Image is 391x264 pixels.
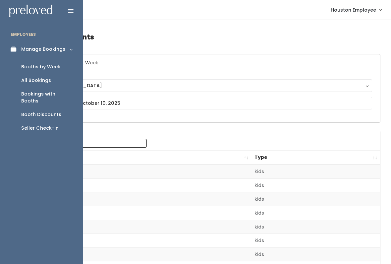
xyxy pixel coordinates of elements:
td: 4 [34,206,251,220]
th: Booth Number: activate to sort column descending [34,151,251,165]
input: Search: [62,139,147,148]
td: kids [251,234,380,248]
div: Manage Bookings [21,46,65,53]
img: preloved logo [9,5,52,18]
td: kids [251,247,380,261]
td: 5 [34,220,251,234]
td: 7 [34,247,251,261]
td: kids [251,178,380,192]
button: [GEOGRAPHIC_DATA] [42,79,372,92]
div: Seller Check-in [21,125,59,132]
div: [GEOGRAPHIC_DATA] [48,82,366,89]
th: Type: activate to sort column ascending [251,151,380,165]
td: kids [251,165,380,178]
span: Houston Employee [331,6,376,14]
div: All Bookings [21,77,51,84]
td: 1 [34,165,251,178]
label: Search: [38,139,147,148]
td: kids [251,206,380,220]
h6: Select Location & Week [34,54,380,71]
h4: Booth Discounts [34,28,380,46]
td: 2 [34,178,251,192]
div: Booths by Week [21,63,60,70]
td: 3 [34,192,251,206]
div: Bookings with Booths [21,91,72,104]
a: Houston Employee [324,3,388,17]
td: 6 [34,234,251,248]
div: Booth Discounts [21,111,61,118]
td: kids [251,220,380,234]
input: October 4 - October 10, 2025 [42,97,372,109]
td: kids [251,192,380,206]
